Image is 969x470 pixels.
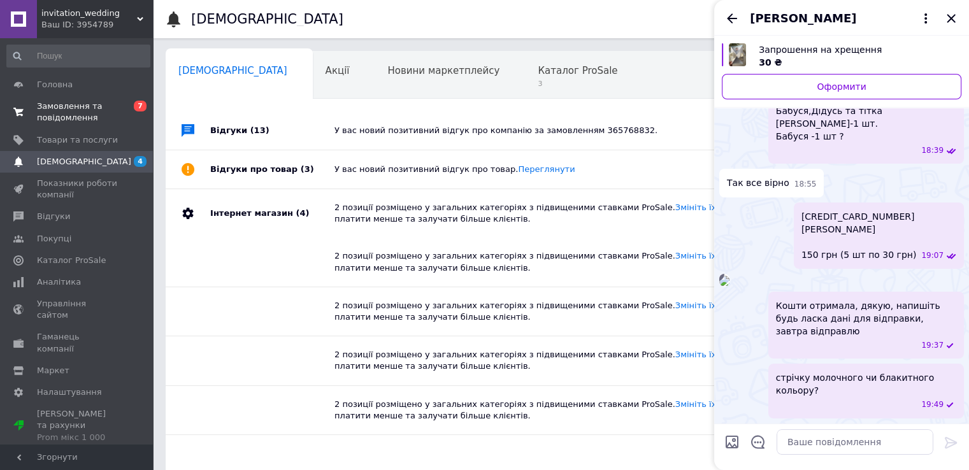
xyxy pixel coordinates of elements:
h1: [DEMOGRAPHIC_DATA] [191,11,343,27]
span: (13) [250,125,269,135]
img: 8e9fb4f2-1aea-422b-a8db-f5b69a707ec3_w500_h500 [719,276,729,286]
span: 4 [134,156,147,167]
span: [DEMOGRAPHIC_DATA] [37,156,131,167]
span: Управління сайтом [37,298,118,321]
span: Каталог ProSale [538,65,617,76]
div: 2 позиції розміщено у загальних категоріях з підвищеними ставками ProSale. , щоб платити менше та... [334,399,797,422]
span: 18:55 12.10.2025 [794,179,817,190]
span: [PERSON_NAME] та рахунки [37,408,118,443]
span: (3) [301,164,314,174]
span: 19:37 12.10.2025 [921,340,944,351]
span: Покупці [37,233,71,245]
span: Бабуся та дідусь - 2шт. прабабуся та прадідусь -1 шт. Бабуся,Дідусь та тітка [PERSON_NAME]-1 шт. ... [776,79,956,143]
span: 3 [538,79,617,89]
button: Закрити [944,11,959,26]
a: Переглянути [518,164,575,174]
span: 7 [134,101,147,111]
span: Відгуки [37,211,70,222]
span: Гаманець компанії [37,331,118,354]
span: Маркет [37,365,69,376]
div: У вас новий позитивний відгук про товар. [334,164,816,175]
button: Назад [724,11,740,26]
div: У вас новий позитивний відгук про компанію за замовленням 365768832. [334,125,816,136]
span: Кошти отримала, дякую, напишіть будь ласка дані для відправки, завтра відправлю [776,299,956,338]
span: Замовлення та повідомлення [37,101,118,124]
div: Відгуки [210,111,334,150]
span: 18:39 12.10.2025 [921,145,944,156]
div: 2 позиції розміщено у загальних категоріях з підвищеними ставками ProSale. , щоб платити менше та... [334,300,797,323]
span: Новини маркетплейсу [387,65,499,76]
span: Головна [37,79,73,90]
span: [CREDIT_CARD_NUMBER] [PERSON_NAME] 150 грн (5 шт по 30 грн) [801,210,917,261]
span: (4) [296,208,309,218]
span: Аналітика [37,276,81,288]
a: Змініть їх категорію [675,350,763,359]
span: 30 ₴ [759,57,782,68]
div: 2 позиції розміщено у загальних категоріях з підвищеними ставками ProSale. , щоб платити менше та... [334,202,816,225]
span: Налаштування [37,387,102,398]
div: 2 позиції розміщено у загальних категоріях з підвищеними ставками ProSale. , щоб платити менше та... [334,250,797,273]
a: Змініть їх категорію [675,399,763,409]
span: 19:49 12.10.2025 [921,399,944,410]
div: Інтернет магазин [210,189,334,238]
a: Змініть їх категорію [675,301,763,310]
a: Змініть їх категорію [675,203,763,212]
a: Переглянути товар [722,43,961,69]
div: Відгуки про товар [210,150,334,189]
input: Пошук [6,45,150,68]
span: Каталог ProSale [37,255,106,266]
span: [DEMOGRAPHIC_DATA] [178,65,287,76]
span: invitation_wedding [41,8,137,19]
span: Так все вірно [727,176,789,190]
img: 6730230524_w640_h640_zaproshennya-na-hreschennya.jpg [729,43,746,66]
button: Відкрити шаблони відповідей [750,434,766,450]
span: стрічку молочного чи блакитного кольору? [776,371,956,397]
button: [PERSON_NAME] [750,10,933,27]
span: [PERSON_NAME] [750,10,856,27]
span: Запрошення на хрещення [759,43,951,56]
div: Prom мікс 1 000 [37,432,118,443]
span: Акції [326,65,350,76]
div: Ваш ID: 3954789 [41,19,153,31]
span: Товари та послуги [37,134,118,146]
div: 2 позиції розміщено у загальних категоріях з підвищеними ставками ProSale. , щоб платити менше та... [334,349,797,372]
span: Показники роботи компанії [37,178,118,201]
a: Змініть їх категорію [675,251,763,260]
span: 19:07 12.10.2025 [921,250,944,261]
a: Оформити [722,74,961,99]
